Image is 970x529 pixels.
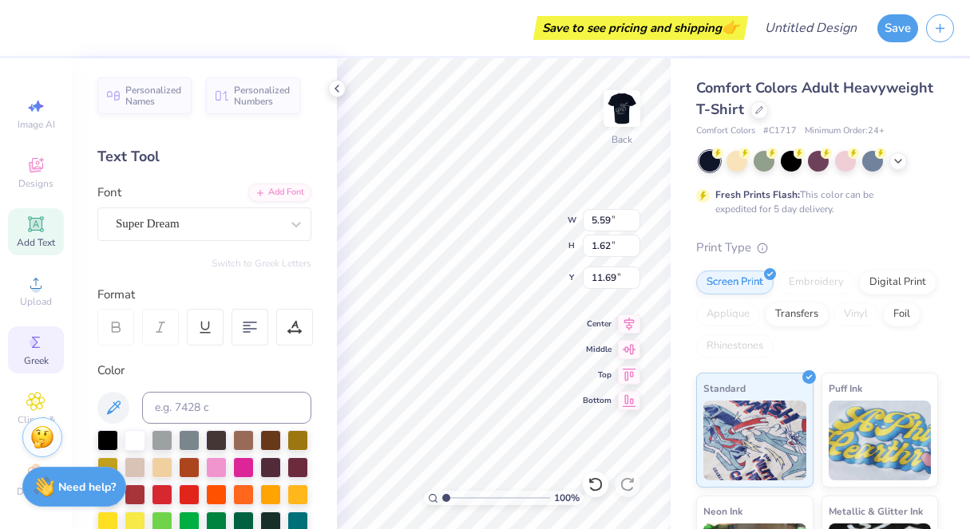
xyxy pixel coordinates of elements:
span: Metallic & Glitter Ink [829,503,923,519]
strong: Fresh Prints Flash: [715,188,800,201]
span: Neon Ink [703,503,742,519]
div: Format [97,286,313,304]
button: Switch to Greek Letters [212,257,311,270]
span: Comfort Colors [696,124,755,138]
span: Comfort Colors Adult Heavyweight T-Shirt [696,78,933,119]
span: 👉 [722,18,739,37]
span: Clipart & logos [8,413,64,439]
span: Bottom [583,395,612,406]
span: # C1717 [763,124,797,138]
div: Digital Print [859,270,936,294]
div: Rhinestones [696,334,774,358]
img: Standard [703,401,806,480]
span: Center [583,318,612,330]
span: Upload [20,295,52,308]
div: Vinyl [833,302,878,326]
img: Back [606,93,638,124]
div: Embroidery [778,270,854,294]
button: Save [877,14,918,42]
span: Image AI [18,118,55,131]
strong: Need help? [58,480,116,495]
div: Color [97,361,311,380]
div: Screen Print [696,270,774,294]
span: Puff Ink [829,380,862,397]
div: Applique [696,302,760,326]
span: Personalized Numbers [234,85,291,107]
input: Untitled Design [752,12,869,44]
span: 100 % [554,491,580,505]
span: Designs [18,177,53,190]
span: Decorate [17,485,55,498]
span: Minimum Order: 24 + [805,124,885,138]
div: Foil [883,302,921,326]
div: Save to see pricing and shipping [537,16,744,40]
div: Transfers [765,302,829,326]
input: e.g. 7428 c [142,392,311,424]
div: Back [612,132,632,147]
img: Puff Ink [829,401,932,480]
span: Middle [583,344,612,355]
div: Add Font [248,184,311,202]
span: Top [583,369,612,381]
label: Font [97,184,121,202]
span: Greek [24,354,49,367]
span: Add Text [17,236,55,249]
div: This color can be expedited for 5 day delivery. [715,188,912,216]
span: Personalized Names [125,85,182,107]
div: Print Type [696,239,938,257]
span: Standard [703,380,746,397]
div: Text Tool [97,146,311,168]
